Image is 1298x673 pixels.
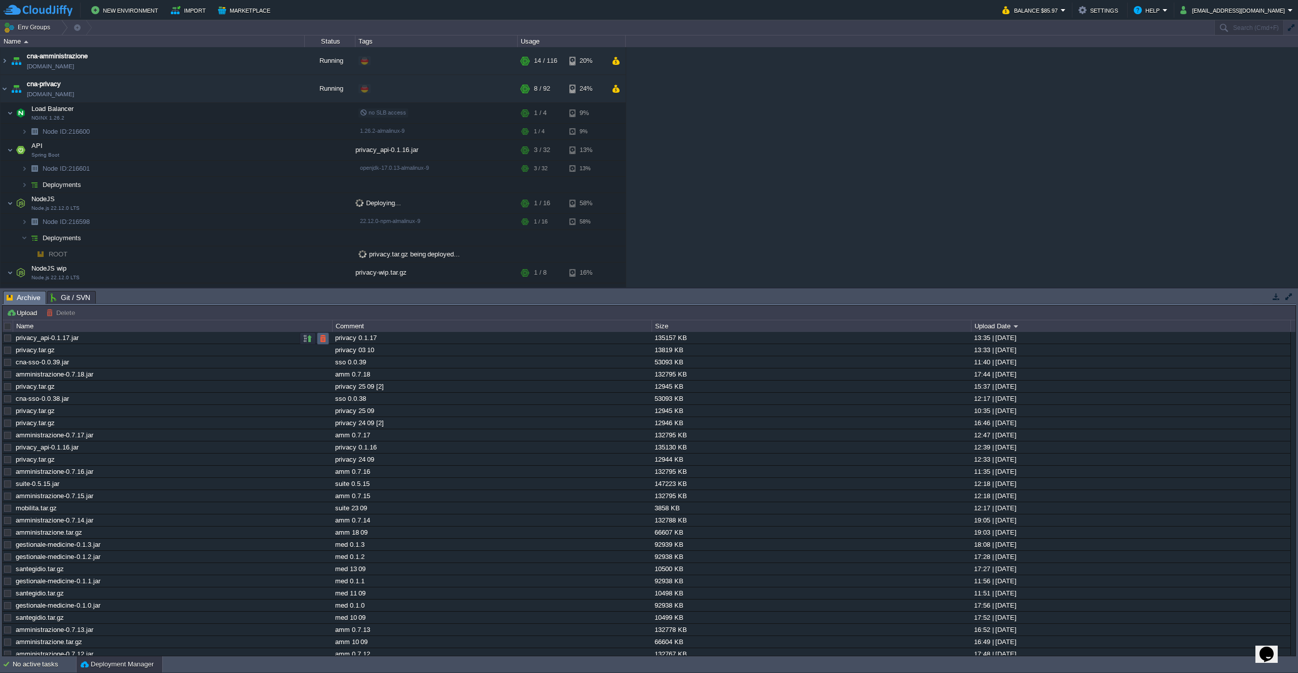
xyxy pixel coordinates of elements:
[652,575,970,587] div: 92938 KB
[16,516,93,524] a: amministrazione-0.7.14.jar
[43,165,68,172] span: Node ID:
[971,612,1290,623] div: 17:52 | [DATE]
[30,264,68,273] span: NodeJS wip
[27,177,42,193] img: AMDAwAAAACH5BAEAAAAALAAAAAABAAEAAAICRAEAOw==
[652,466,970,477] div: 132795 KB
[218,4,273,16] button: Marketplace
[653,320,971,332] div: Size
[42,164,91,173] a: Node ID:216601
[333,587,651,599] div: med 11 09
[48,250,69,258] span: ROOT
[16,626,93,633] a: amministrazione-0.7.13.jar
[652,405,970,417] div: 12945 KB
[534,47,557,74] div: 14 / 116
[27,214,42,230] img: AMDAwAAAACH5BAEAAAAALAAAAAABAAEAAAICRAEAOw==
[971,393,1290,404] div: 12:17 | [DATE]
[27,79,61,89] a: cna-privacy
[16,553,100,560] a: gestionale-medicine-0.1.2.jar
[333,514,651,526] div: amm 0.7.14
[971,490,1290,502] div: 12:18 | [DATE]
[652,502,970,514] div: 3858 KB
[27,89,74,99] a: [DOMAIN_NAME]
[9,75,23,102] img: AMDAwAAAACH5BAEAAAAALAAAAAABAAEAAAICRAEAOw==
[652,417,970,429] div: 12946 KB
[16,358,69,366] a: cna-sso-0.0.39.jar
[333,441,651,453] div: privacy 0.1.16
[360,165,429,171] span: openjdk-17.0.13-almalinux-9
[333,417,651,429] div: privacy 24 09 [2]
[534,263,547,283] div: 1 / 8
[14,193,28,213] img: AMDAwAAAACH5BAEAAAAALAAAAAABAAEAAAICRAEAOw==
[16,370,93,378] a: amministrazione-0.7.18.jar
[30,104,75,113] span: Load Balancer
[1002,4,1061,16] button: Balance $85.97
[569,283,602,299] div: 16%
[305,35,355,47] div: Status
[971,600,1290,611] div: 17:56 | [DATE]
[971,441,1290,453] div: 12:39 | [DATE]
[569,124,602,139] div: 9%
[652,393,970,404] div: 53093 KB
[42,287,91,295] span: 218535
[971,563,1290,575] div: 17:27 | [DATE]
[652,514,970,526] div: 132788 KB
[333,344,651,356] div: privacy 03 10
[333,466,651,477] div: amm 0.7.16
[569,47,602,74] div: 20%
[16,480,59,488] a: suite-0.5.15.jar
[42,217,91,226] a: Node ID:216598
[46,308,78,317] button: Delete
[652,478,970,490] div: 147223 KB
[14,263,28,283] img: AMDAwAAAACH5BAEAAAAALAAAAAABAAEAAAICRAEAOw==
[27,124,42,139] img: AMDAwAAAACH5BAEAAAAALAAAAAABAAEAAAICRAEAOw==
[569,75,602,102] div: 24%
[333,454,651,465] div: privacy 24 09
[31,115,64,121] span: NGINX 1.26.2
[652,356,970,368] div: 53093 KB
[27,246,33,262] img: AMDAwAAAACH5BAEAAAAALAAAAAABAAEAAAICRAEAOw==
[21,161,27,176] img: AMDAwAAAACH5BAEAAAAALAAAAAABAAEAAAICRAEAOw==
[42,180,83,189] a: Deployments
[14,320,332,332] div: Name
[16,541,100,548] a: gestionale-medicine-0.1.3.jar
[569,193,602,213] div: 58%
[305,75,355,102] div: Running
[971,527,1290,538] div: 19:03 | [DATE]
[1,47,9,74] img: AMDAwAAAACH5BAEAAAAALAAAAAABAAEAAAICRAEAOw==
[652,490,970,502] div: 132795 KB
[16,395,69,402] a: cna-sso-0.0.38.jar
[971,381,1290,392] div: 15:37 | [DATE]
[305,47,355,74] div: Running
[534,124,545,139] div: 1 / 4
[333,429,651,441] div: amm 0.7.17
[43,218,68,226] span: Node ID:
[27,161,42,176] img: AMDAwAAAACH5BAEAAAAALAAAAAABAAEAAAICRAEAOw==
[333,648,651,660] div: amm 0.7.12
[21,214,27,230] img: AMDAwAAAACH5BAEAAAAALAAAAAABAAEAAAICRAEAOw==
[27,61,74,71] a: [DOMAIN_NAME]
[30,195,56,203] span: NodeJS
[971,368,1290,380] div: 17:44 | [DATE]
[27,283,42,299] img: AMDAwAAAACH5BAEAAAAALAAAAAABAAEAAAICRAEAOw==
[21,124,27,139] img: AMDAwAAAACH5BAEAAAAALAAAAAABAAEAAAICRAEAOw==
[971,514,1290,526] div: 19:05 | [DATE]
[360,109,406,116] span: no SLB access
[355,140,518,160] div: privacy_api-0.1.16.jar
[652,624,970,635] div: 132778 KB
[30,265,68,272] a: NodeJS wipNode.js 22.12.0 LTS
[333,393,651,404] div: sso 0.0.38
[4,4,73,17] img: CloudJiffy
[16,456,55,463] a: privacy.tar.gz
[534,193,550,213] div: 1 / 16
[42,287,91,295] a: Node ID:218535
[652,332,970,344] div: 135157 KB
[652,344,970,356] div: 13819 KB
[51,291,90,304] span: Git / SVN
[652,368,970,380] div: 132795 KB
[43,128,68,135] span: Node ID:
[7,291,41,304] span: Archive
[27,230,42,246] img: AMDAwAAAACH5BAEAAAAALAAAAAABAAEAAAICRAEAOw==
[16,443,79,451] a: privacy_api-0.1.16.jar
[333,356,651,368] div: sso 0.0.39
[9,47,23,74] img: AMDAwAAAACH5BAEAAAAALAAAAAABAAEAAAICRAEAOw==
